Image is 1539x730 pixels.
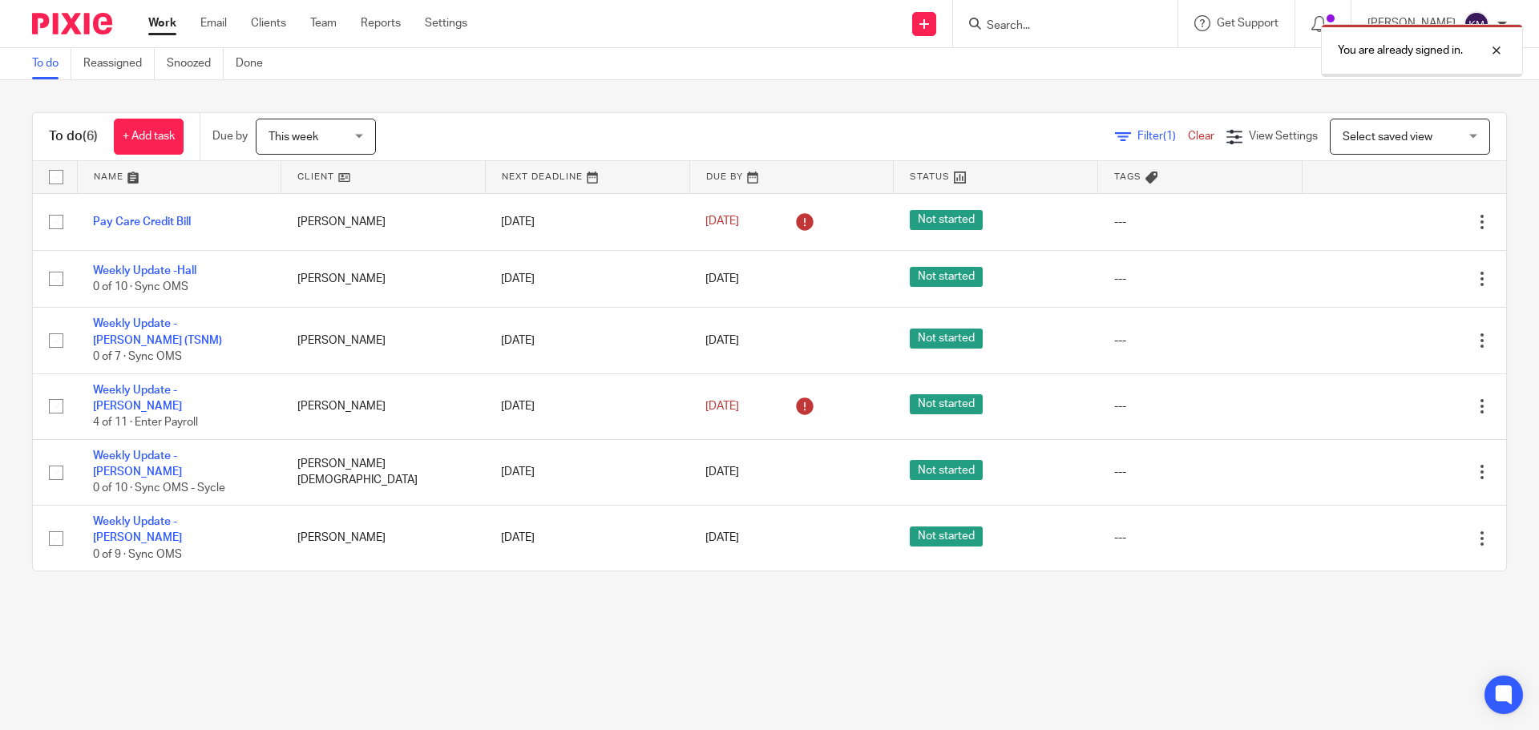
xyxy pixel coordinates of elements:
[705,532,739,543] span: [DATE]
[705,335,739,346] span: [DATE]
[93,549,182,560] span: 0 of 9 · Sync OMS
[93,450,182,478] a: Weekly Update - [PERSON_NAME]
[1343,131,1432,143] span: Select saved view
[705,273,739,284] span: [DATE]
[167,48,224,79] a: Snoozed
[1137,131,1188,142] span: Filter
[200,15,227,31] a: Email
[1464,11,1489,37] img: svg%3E
[1163,131,1176,142] span: (1)
[310,15,337,31] a: Team
[269,131,318,143] span: This week
[114,119,184,155] a: + Add task
[485,439,689,505] td: [DATE]
[1114,333,1287,349] div: ---
[910,394,983,414] span: Not started
[93,216,191,228] a: Pay Care Credit Bill
[1114,172,1141,181] span: Tags
[910,460,983,480] span: Not started
[1114,464,1287,480] div: ---
[485,193,689,250] td: [DATE]
[1249,131,1318,142] span: View Settings
[705,216,739,228] span: [DATE]
[83,48,155,79] a: Reassigned
[1188,131,1214,142] a: Clear
[1114,530,1287,546] div: ---
[212,128,248,144] p: Due by
[485,308,689,373] td: [DATE]
[910,329,983,349] span: Not started
[281,373,486,439] td: [PERSON_NAME]
[1114,214,1287,230] div: ---
[705,466,739,478] span: [DATE]
[281,250,486,307] td: [PERSON_NAME]
[32,48,71,79] a: To do
[93,281,188,292] span: 0 of 10 · Sync OMS
[93,265,196,276] a: Weekly Update -Hall
[251,15,286,31] a: Clients
[93,318,222,345] a: Weekly Update - [PERSON_NAME] (TSNM)
[910,210,983,230] span: Not started
[148,15,176,31] a: Work
[93,417,198,428] span: 4 of 11 · Enter Payroll
[93,385,182,412] a: Weekly Update - [PERSON_NAME]
[281,193,486,250] td: [PERSON_NAME]
[1114,271,1287,287] div: ---
[485,250,689,307] td: [DATE]
[1338,42,1463,58] p: You are already signed in.
[281,505,486,571] td: [PERSON_NAME]
[361,15,401,31] a: Reports
[485,505,689,571] td: [DATE]
[425,15,467,31] a: Settings
[32,13,112,34] img: Pixie
[93,351,182,362] span: 0 of 7 · Sync OMS
[49,128,98,145] h1: To do
[281,308,486,373] td: [PERSON_NAME]
[236,48,275,79] a: Done
[93,516,182,543] a: Weekly Update - [PERSON_NAME]
[705,401,739,412] span: [DATE]
[281,439,486,505] td: [PERSON_NAME][DEMOGRAPHIC_DATA]
[93,483,225,494] span: 0 of 10 · Sync OMS - Sycle
[910,267,983,287] span: Not started
[910,526,983,546] span: Not started
[1114,398,1287,414] div: ---
[485,373,689,439] td: [DATE]
[83,130,98,143] span: (6)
